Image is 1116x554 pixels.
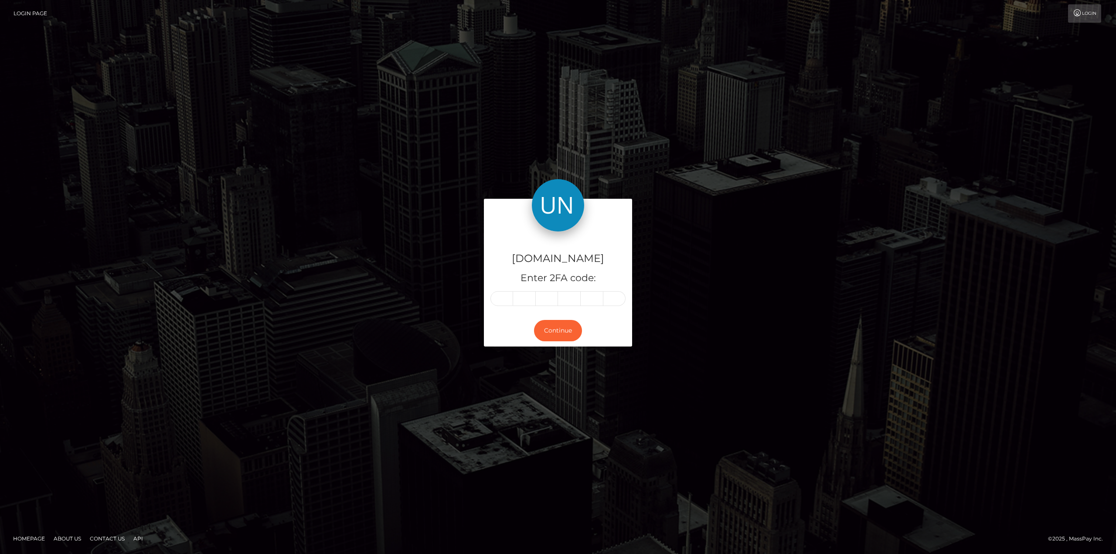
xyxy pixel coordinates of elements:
[1068,4,1101,23] a: Login
[130,532,146,545] a: API
[534,320,582,341] button: Continue
[490,251,626,266] h4: [DOMAIN_NAME]
[50,532,85,545] a: About Us
[14,4,47,23] a: Login Page
[86,532,128,545] a: Contact Us
[532,179,584,231] img: Unlockt.me
[490,272,626,285] h5: Enter 2FA code:
[1048,534,1109,544] div: © 2025 , MassPay Inc.
[10,532,48,545] a: Homepage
